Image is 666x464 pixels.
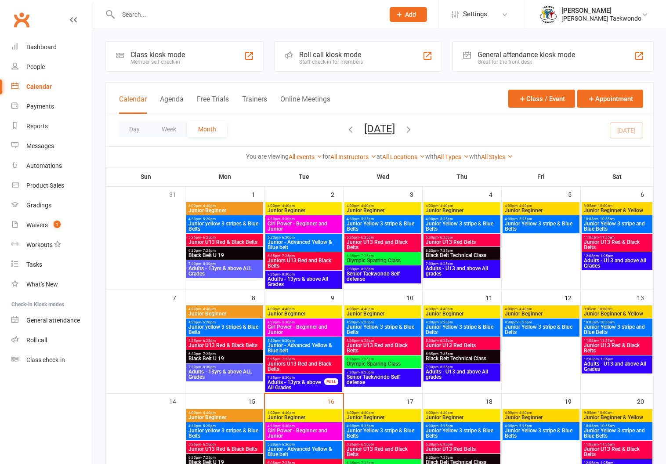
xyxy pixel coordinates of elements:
[518,411,532,415] span: - 4:40pm
[267,272,340,276] span: 7:35pm
[583,442,651,446] span: 11:05am
[425,339,499,343] span: 5:30pm
[481,153,513,160] a: All Styles
[188,266,261,276] span: Adults - 13yrs & above ALL Grades
[188,442,261,446] span: 5:35pm
[478,51,575,59] div: General attendance kiosk mode
[267,424,340,428] span: 4:30pm
[201,307,216,311] span: - 4:40pm
[267,357,340,361] span: 6:35pm
[425,262,499,266] span: 7:30pm
[11,311,93,330] a: General attendance kiosk mode
[188,356,261,361] span: Black Belt U 19
[438,217,453,221] span: - 5:25pm
[583,428,651,439] span: Junior Yellow 3 stripe and Blue Belts
[425,343,499,348] span: Junior U13 Red Belts
[267,361,340,372] span: Juniors U13 Red and Black Belts
[599,357,613,361] span: - 1:05pm
[359,267,374,271] span: - 8:25pm
[26,142,54,149] div: Messages
[299,51,363,59] div: Roll call kiosk mode
[346,271,420,282] span: Senior Taekwondo Self defense
[267,442,340,446] span: 5:30pm
[583,221,651,232] span: Junior Yellow 3 stripe and Blue Belts
[463,4,487,24] span: Settings
[438,442,453,446] span: - 6:25pm
[322,153,330,160] strong: for
[583,236,651,239] span: 11:05am
[267,307,340,311] span: 4:00pm
[438,307,453,311] span: - 4:40pm
[346,258,420,263] span: Olympic Sparring Class
[359,442,374,446] span: - 6:25pm
[280,272,295,276] span: - 8:30pm
[54,221,61,228] span: 1
[26,162,62,169] div: Automations
[410,187,422,201] div: 3
[504,307,578,311] span: 4:00pm
[438,236,453,239] span: - 6:25pm
[346,320,420,324] span: 4:30pm
[26,221,48,228] div: Waivers
[425,217,499,221] span: 4:30pm
[346,204,420,208] span: 4:00pm
[280,204,295,208] span: - 4:40pm
[201,424,216,428] span: - 5:20pm
[280,339,295,343] span: - 6:30pm
[324,378,338,385] div: FULL
[583,357,651,361] span: 12:05pm
[173,290,185,304] div: 7
[346,357,420,361] span: 6:35pm
[504,311,578,316] span: Junior Beginner
[425,208,499,213] span: Junior Beginner
[11,350,93,370] a: Class kiosk mode
[11,176,93,196] a: Product Sales
[583,361,651,372] span: Adults - U13 and above All Grades
[518,217,532,221] span: - 5:25pm
[119,95,147,114] button: Calendar
[267,204,340,208] span: 4:00pm
[346,221,420,232] span: Junior Yellow 3 stripe & Blue Belts
[11,116,93,136] a: Reports
[169,187,185,201] div: 31
[504,428,578,439] span: Junior Yellow 3 stripe & Blue Belts
[568,187,580,201] div: 5
[425,369,499,380] span: Adults - U13 and above All grades
[502,167,581,186] th: Fri
[504,411,578,415] span: 4:00pm
[438,365,453,369] span: - 8:25pm
[346,361,420,366] span: Olympic Sparring Class
[267,254,340,258] span: 6:35pm
[26,63,45,70] div: People
[438,424,453,428] span: - 5:25pm
[201,262,216,266] span: - 8:30pm
[280,95,330,114] button: Online Meetings
[11,77,93,97] a: Calendar
[188,424,261,428] span: 4:30pm
[130,59,185,65] div: Member self check-in
[598,339,615,343] span: - 11:55am
[11,37,93,57] a: Dashboard
[438,204,453,208] span: - 4:40pm
[425,320,499,324] span: 4:30pm
[344,167,423,186] th: Wed
[565,290,580,304] div: 12
[359,236,374,239] span: - 6:25pm
[26,317,80,324] div: General attendance
[267,258,340,268] span: Juniors U13 Red and Black Belts
[359,254,374,258] span: - 7:25pm
[504,217,578,221] span: 4:30pm
[425,411,499,415] span: 4:00pm
[346,324,420,335] span: Junior Yellow 3 stripe & Blue Belts
[130,51,185,59] div: Class kiosk mode
[346,254,420,258] span: 6:35pm
[267,343,340,353] span: Junior - Advanced Yellow & Blue belt
[508,90,575,108] button: Class / Event
[376,153,382,160] strong: at
[583,204,651,208] span: 9:05am
[188,365,261,369] span: 7:30pm
[438,352,453,356] span: - 7:35pm
[11,57,93,77] a: People
[504,320,578,324] span: 4:30pm
[390,7,427,22] button: Add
